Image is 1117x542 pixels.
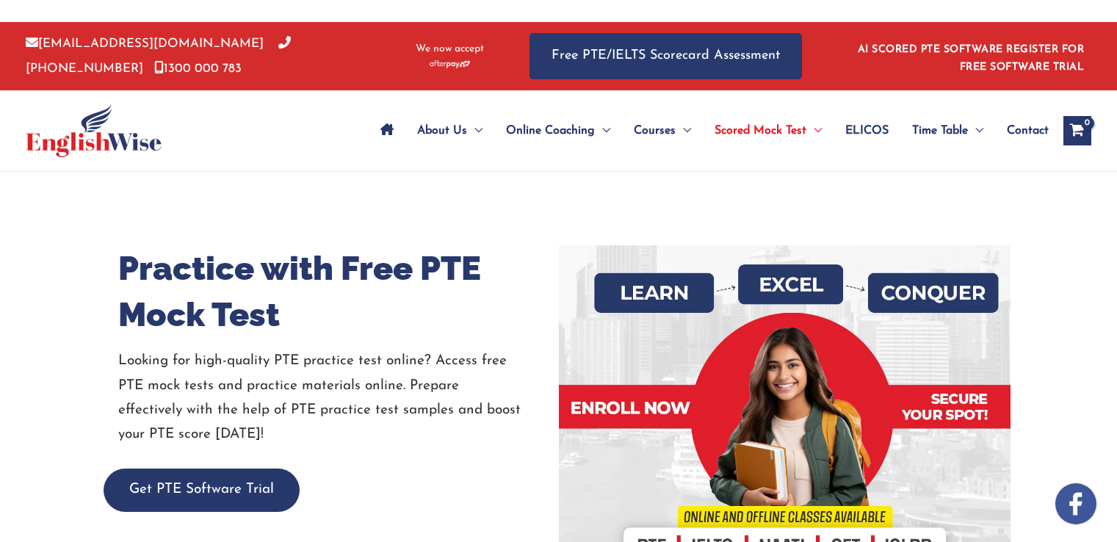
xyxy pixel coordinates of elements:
[104,469,300,512] button: Get PTE Software Trial
[1055,483,1096,524] img: white-facebook.png
[968,105,983,156] span: Menu Toggle
[430,60,470,68] img: Afterpay-Logo
[858,44,1085,73] a: AI SCORED PTE SOFTWARE REGISTER FOR FREE SOFTWARE TRIAL
[676,105,691,156] span: Menu Toggle
[995,105,1049,156] a: Contact
[900,105,995,156] a: Time TableMenu Toggle
[369,105,1049,156] nav: Site Navigation: Main Menu
[1063,116,1091,145] a: View Shopping Cart, empty
[634,105,676,156] span: Courses
[806,105,822,156] span: Menu Toggle
[715,105,806,156] span: Scored Mock Test
[154,62,242,75] a: 1300 000 783
[26,104,162,157] img: cropped-ew-logo
[849,32,1091,80] aside: Header Widget 1
[467,105,482,156] span: Menu Toggle
[1007,105,1049,156] span: Contact
[405,105,494,156] a: About UsMenu Toggle
[494,105,622,156] a: Online CoachingMenu Toggle
[845,105,889,156] span: ELICOS
[834,105,900,156] a: ELICOS
[912,105,968,156] span: Time Table
[622,105,703,156] a: CoursesMenu Toggle
[118,349,548,447] p: Looking for high-quality PTE practice test online? Access free PTE mock tests and practice materi...
[26,37,264,50] a: [EMAIL_ADDRESS][DOMAIN_NAME]
[104,483,300,496] a: Get PTE Software Trial
[703,105,834,156] a: Scored Mock TestMenu Toggle
[118,245,548,338] h1: Practice with Free PTE Mock Test
[506,105,595,156] span: Online Coaching
[416,42,484,57] span: We now accept
[595,105,610,156] span: Menu Toggle
[529,33,802,79] a: Free PTE/IELTS Scorecard Assessment
[26,37,291,74] a: [PHONE_NUMBER]
[417,105,467,156] span: About Us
